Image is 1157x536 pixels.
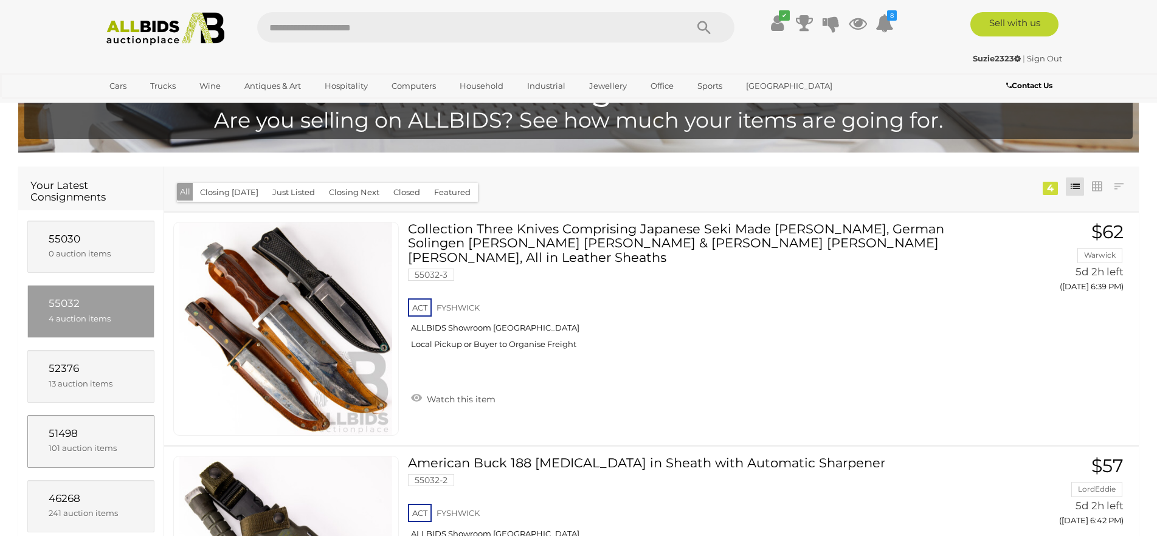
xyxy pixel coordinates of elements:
[386,183,427,202] button: Closed
[30,180,151,202] h1: Your Latest Consignments
[102,76,134,96] a: Cars
[317,76,376,96] a: Hospitality
[49,362,79,374] span: 52376
[49,249,111,258] span: 0 auction items
[1023,53,1025,63] span: |
[49,379,112,388] span: 13 auction items
[689,76,730,96] a: Sports
[887,10,897,21] i: 8
[519,76,573,96] a: Industrial
[1027,53,1062,63] a: Sign Out
[193,183,266,202] button: Closing [DATE]
[322,183,387,202] button: Closing Next
[100,12,232,46] img: Allbids.com.au
[970,12,1059,36] a: Sell with us
[179,222,392,435] img: 55032-3a.jpg
[49,233,80,245] span: 55030
[49,297,80,309] span: 55032
[1091,455,1124,477] span: $57
[49,427,78,439] span: 51498
[265,183,322,202] button: Just Listed
[49,508,118,518] span: 241 auction items
[452,76,511,96] a: Household
[237,76,309,96] a: Antiques & Art
[384,76,444,96] a: Computers
[643,76,682,96] a: Office
[1006,81,1052,90] b: Contact Us
[424,394,496,405] span: Watch this item
[986,456,1127,532] a: $57 LordEddie 5d 2h left ([DATE] 6:42 PM)
[581,76,635,96] a: Jewellery
[49,492,80,504] span: 46268
[674,12,734,43] button: Search
[49,443,117,453] span: 101 auction items
[427,183,478,202] button: Featured
[177,183,193,201] button: All
[408,389,499,407] a: Watch this item
[973,53,1021,63] strong: Suzie2323
[876,12,894,34] a: 8
[1091,221,1124,243] span: $62
[986,222,1127,298] a: $62 Warwick 5d 2h left ([DATE] 6:39 PM)
[142,76,184,96] a: Trucks
[417,222,967,358] a: Collection Three Knives Comprising Japanese Seki Made [PERSON_NAME], German Solingen [PERSON_NAME...
[779,10,790,21] i: ✔
[768,12,787,34] a: ✔
[973,53,1023,63] a: Suzie2323
[30,109,1127,132] h4: Are you selling on ALLBIDS? See how much your items are going for.
[192,76,229,96] a: Wine
[1006,79,1055,92] a: Contact Us
[738,76,840,96] a: [GEOGRAPHIC_DATA]
[49,314,111,323] span: 4 auction items
[1043,182,1058,195] div: 4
